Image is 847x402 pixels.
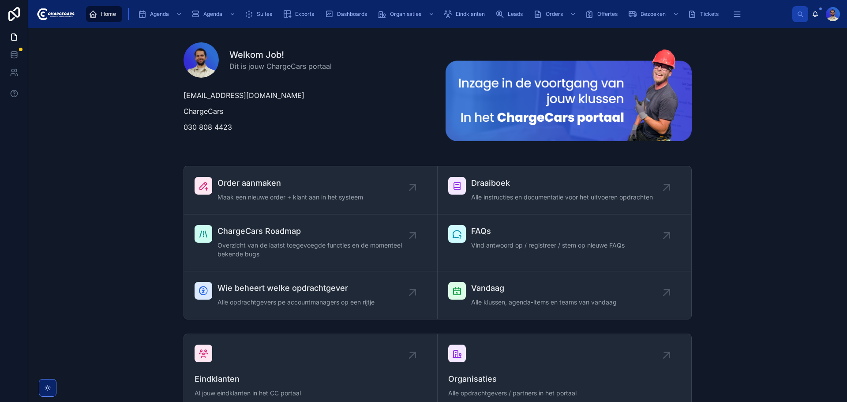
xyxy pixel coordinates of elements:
a: Offertes [582,6,624,22]
span: Home [101,11,116,18]
a: Wie beheert welke opdrachtgeverAlle opdrachtgevers pe accountmanagers op een rijtje [184,271,438,319]
span: Exports [295,11,314,18]
span: Offertes [597,11,618,18]
a: Eindklanten [441,6,491,22]
div: scrollable content [82,4,792,24]
p: [EMAIL_ADDRESS][DOMAIN_NAME] [184,90,430,101]
a: Orders [531,6,581,22]
span: Tickets [700,11,719,18]
span: Vind antwoord op / registreer / stem op nieuwe FAQs [471,241,625,250]
a: Leads [493,6,529,22]
p: ChargeCars [184,106,430,116]
p: 030 808 4423 [184,122,430,132]
a: ChargeCars RoadmapOverzicht van de laatst toegevoegde functies en de momenteel bekende bugs [184,214,438,271]
h1: Welkom Job! [229,49,332,61]
a: Tickets [685,6,725,22]
span: Vandaag [471,282,617,294]
span: Alle opdrachtgevers / partners in het portaal [448,389,681,398]
a: Bezoeken [626,6,683,22]
span: Eindklanten [456,11,485,18]
span: Leads [508,11,523,18]
a: DraaiboekAlle instructies en documentatie voor het uitvoeren opdrachten [438,166,691,214]
a: FAQsVind antwoord op / registreer / stem op nieuwe FAQs [438,214,691,271]
a: VandaagAlle klussen, agenda-items en teams van vandaag [438,271,691,319]
span: Agenda [150,11,169,18]
span: Suites [257,11,272,18]
span: ChargeCars Roadmap [217,225,412,237]
span: Al jouw eindklanten in het CC portaal [195,389,427,398]
span: Agenda [203,11,222,18]
a: Dashboards [322,6,373,22]
span: Alle klussen, agenda-items en teams van vandaag [471,298,617,307]
span: Overzicht van de laatst toegevoegde functies en de momenteel bekende bugs [217,241,412,259]
a: Agenda [188,6,240,22]
span: Orders [546,11,563,18]
span: Eindklanten [195,373,427,385]
a: Suites [242,6,278,22]
span: Dit is jouw ChargeCars portaal [229,61,332,71]
a: Agenda [135,6,187,22]
img: App logo [35,7,75,21]
span: Organisaties [448,373,681,385]
span: Organisaties [390,11,421,18]
span: Alle instructies en documentatie voor het uitvoeren opdrachten [471,193,653,202]
span: FAQs [471,225,625,237]
a: Organisaties [375,6,439,22]
img: 23681-Frame-213-(2).png [446,49,692,141]
span: Order aanmaken [217,177,363,189]
a: Home [86,6,122,22]
span: Wie beheert welke opdrachtgever [217,282,375,294]
a: Order aanmakenMaak een nieuwe order + klant aan in het systeem [184,166,438,214]
span: Dashboards [337,11,367,18]
a: Exports [280,6,320,22]
span: Maak een nieuwe order + klant aan in het systeem [217,193,363,202]
span: Draaiboek [471,177,653,189]
span: Bezoeken [641,11,666,18]
span: Alle opdrachtgevers pe accountmanagers op een rijtje [217,298,375,307]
